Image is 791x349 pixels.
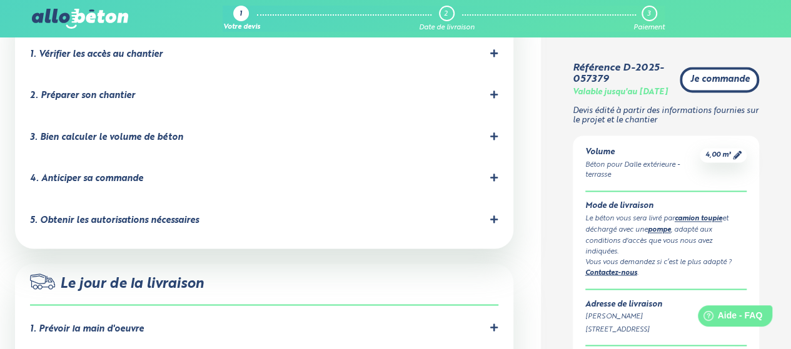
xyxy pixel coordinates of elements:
div: 1 [239,11,242,19]
div: 3. Bien calculer le volume de béton [30,132,183,143]
div: Vous vous demandez si c’est le plus adapté ? . [585,257,747,278]
a: 2 Date de livraison [419,6,475,32]
div: Le jour de la livraison [30,273,498,305]
a: Je commande [680,67,759,92]
a: Contactez-nous [585,269,637,276]
div: 5. Obtenir les autorisations nécessaires [30,215,199,226]
div: 2 [444,10,448,18]
div: Le béton vous sera livré par et déchargé avec une , adapté aux conditions d'accès que vous nous a... [585,214,747,257]
div: Date de livraison [419,24,475,32]
div: Volume [585,148,700,157]
div: Référence D-2025-057379 [573,62,670,86]
div: Votre devis [223,24,259,32]
div: 2. Préparer son chantier [30,91,135,101]
a: 3 Paiement [633,6,665,32]
div: 1. Prévoir la main d'oeuvre [30,323,144,334]
iframe: Help widget launcher [680,300,777,335]
a: pompe [648,227,671,233]
img: allobéton [32,9,128,29]
div: 4. Anticiper sa commande [30,174,143,184]
img: truck.c7a9816ed8b9b1312949.png [30,273,56,289]
div: Valable jusqu'au [DATE] [573,88,668,97]
span: Je commande [690,74,749,85]
div: [STREET_ADDRESS] [585,324,747,335]
div: 1. Vérifier les accès au chantier [30,49,163,60]
a: camion toupie [675,215,722,222]
div: 3 [647,10,650,18]
div: Mode de livraison [585,202,747,211]
div: Adresse de livraison [585,300,747,309]
p: Devis édité à partir des informations fournies sur le projet et le chantier [573,107,760,125]
div: [PERSON_NAME] [585,311,747,322]
div: Béton pour Dalle extérieure - terrasse [585,160,700,181]
a: 1 Votre devis [223,6,259,32]
div: Paiement [633,24,665,32]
